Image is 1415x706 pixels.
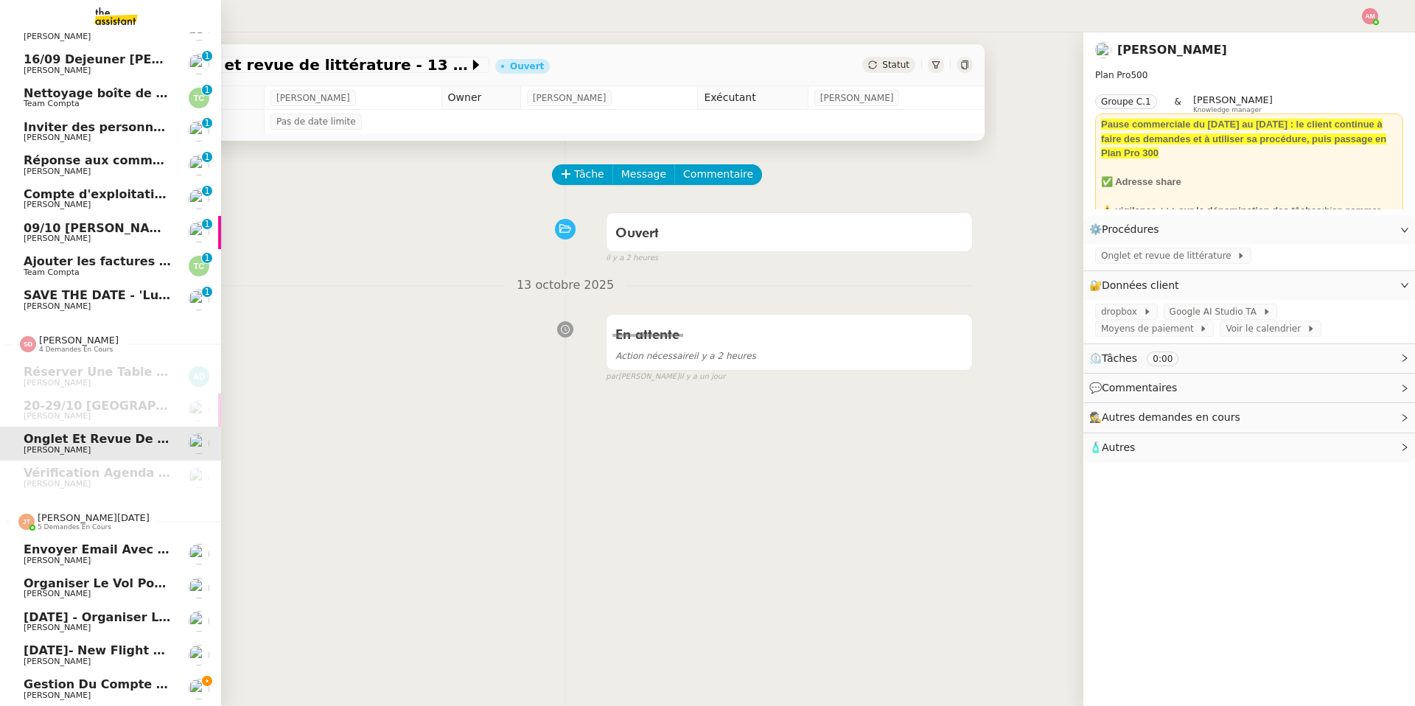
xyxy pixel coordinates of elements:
span: Inviter des personnes sur Linkedin - [DATE] [24,120,312,134]
span: Commentaire [683,166,753,183]
button: Commentaire [674,164,762,185]
span: dropbox [1101,304,1143,319]
span: ⚙️ [1089,221,1166,238]
span: Nettoyage boîte de réception PENNYLANE - Octobre 2025 [24,86,406,100]
img: svg [189,366,209,387]
img: users%2FYpHCMxs0fyev2wOt2XOQMyMzL3F3%2Favatar%2Fb1d7cab4-399e-487a-a9b0-3b1e57580435 [189,290,209,310]
u: ⚠️ vigilance +++ sur la dénomination des tâches [1101,205,1322,216]
div: ⚙️Procédures [1083,215,1415,244]
img: svg [1362,8,1378,24]
span: [PERSON_NAME] [276,91,350,105]
p: 1 [204,186,210,199]
span: 💬 [1089,382,1184,394]
span: 16/09 Dejeuner [PERSON_NAME] [24,52,239,66]
img: svg [20,336,36,352]
span: [PERSON_NAME] [24,234,91,243]
span: [PERSON_NAME] [820,91,894,105]
span: Envoyer email avec adresse [PERSON_NAME] [24,542,324,556]
nz-badge-sup: 1 [202,186,212,196]
img: users%2FUQAb0KOQcGeNVnssJf9NPUNij7Q2%2Favatar%2F2b208627-fdf6-43a8-9947-4b7c303c77f2 [1095,42,1111,58]
td: Exécutant [698,86,808,110]
span: [PERSON_NAME] [24,589,91,598]
span: [DATE] - Organiser le vol pour [PERSON_NAME] [24,610,340,624]
nz-tag: 0:00 [1147,352,1178,366]
span: [PERSON_NAME] [24,200,91,209]
span: [PERSON_NAME] [24,301,91,311]
span: Ajouter les factures UBER à [GEOGRAPHIC_DATA] [24,254,349,268]
span: Plan Pro [1095,70,1131,80]
nz-badge-sup: 1 [202,219,212,229]
span: [PERSON_NAME] [39,335,119,346]
u: : [1322,205,1325,216]
span: [PERSON_NAME] [24,445,91,455]
img: users%2F9GXHdUEgf7ZlSXdwo7B3iBDT3M02%2Favatar%2Fimages.jpeg [189,54,209,74]
img: users%2F37wbV9IbQuXMU0UH0ngzBXzaEe12%2Favatar%2Fcba66ece-c48a-48c8-9897-a2adc1834457 [189,679,209,699]
span: [PERSON_NAME] [24,378,91,388]
div: 🔐Données client [1083,271,1415,300]
nz-badge-sup: 1 [202,253,212,263]
span: [DATE]- New flight request - [PERSON_NAME] [24,643,330,657]
span: Gestion du compte LinkedIn de [PERSON_NAME] (post + gestion messages) - [DATE] [24,677,589,691]
span: 20-29/10 [GEOGRAPHIC_DATA]-[GEOGRAPHIC_DATA] [24,399,367,413]
span: 4 demandes en cours [39,346,113,354]
span: Onglet et revue de littérature - 13 octobre 2025 [164,57,469,72]
span: [PERSON_NAME] [24,691,91,700]
img: svg [189,88,209,108]
span: & [1175,94,1181,113]
span: Statut [882,60,909,70]
span: Action nécessaire [615,351,693,361]
p: 1 [204,287,210,300]
img: users%2F9GXHdUEgf7ZlSXdwo7B3iBDT3M02%2Favatar%2Fimages.jpeg [189,222,209,242]
span: 5 demandes en cours [38,523,111,531]
img: users%2F37wbV9IbQuXMU0UH0ngzBXzaEe12%2Favatar%2Fcba66ece-c48a-48c8-9897-a2adc1834457 [189,121,209,141]
span: Team Compta [24,99,80,108]
button: Message [612,164,675,185]
div: bien nommer toutes les tâches car le client regarde et fait son suivi ainsi [1101,203,1397,232]
nz-badge-sup: 1 [202,152,212,162]
div: 💬Commentaires [1083,374,1415,402]
span: Ouvert [615,227,659,240]
span: Pas de date limite [276,114,356,129]
img: users%2F37wbV9IbQuXMU0UH0ngzBXzaEe12%2Favatar%2Fcba66ece-c48a-48c8-9897-a2adc1834457 [189,544,209,565]
button: Tâche [552,164,613,185]
nz-badge-sup: 1 [202,118,212,128]
span: Google AI Studio TA [1170,304,1262,319]
span: [PERSON_NAME] [24,133,91,142]
span: [PERSON_NAME] [24,657,91,666]
div: Ouvert [510,62,544,71]
span: 🧴 [1089,441,1135,453]
span: il y a 2 heures [606,252,658,265]
img: users%2FAXgjBsdPtrYuxuZvIJjRexEdqnq2%2Favatar%2F1599931753966.jpeg [189,189,209,209]
img: svg [189,256,209,276]
span: Voir le calendrier [1226,321,1306,336]
span: [PERSON_NAME][DATE] [38,512,150,523]
span: par [606,371,618,383]
nz-badge-sup: 1 [202,85,212,95]
span: Moyens de paiement [1101,321,1199,336]
img: users%2FC9SBsJ0duuaSgpQFj5LgoEX8n0o2%2Favatar%2Fec9d51b8-9413-4189-adfb-7be4d8c96a3c [189,611,209,632]
span: Procédures [1102,223,1159,235]
span: [PERSON_NAME] [24,623,91,632]
img: users%2FC9SBsJ0duuaSgpQFj5LgoEX8n0o2%2Favatar%2Fec9d51b8-9413-4189-adfb-7be4d8c96a3c [189,645,209,665]
span: Tâches [1102,352,1137,364]
p: 1 [204,118,210,131]
img: users%2FUQAb0KOQcGeNVnssJf9NPUNij7Q2%2Favatar%2F2b208627-fdf6-43a8-9947-4b7c303c77f2 [189,433,209,454]
span: SAVE THE DATE - 'Luxury Redefined' in [GEOGRAPHIC_DATA] - [DATE] [24,288,480,302]
span: Knowledge manager [1193,106,1262,114]
span: il y a un jour [679,371,725,383]
nz-tag: Groupe C.1 [1095,94,1157,109]
p: 1 [204,253,210,266]
span: Organiser le vol pour [PERSON_NAME] [24,576,282,590]
span: [PERSON_NAME] [24,556,91,565]
span: [PERSON_NAME] [1193,94,1273,105]
span: Vérification Agenda + Chat + Wagram (9h et 14h) [24,466,354,480]
span: [PERSON_NAME] [24,479,91,489]
span: Commentaires [1102,382,1177,394]
span: Réserver une table à l'Orangerie des Près [24,365,310,379]
img: users%2F37wbV9IbQuXMU0UH0ngzBXzaEe12%2Favatar%2Fcba66ece-c48a-48c8-9897-a2adc1834457 [189,155,209,175]
span: [PERSON_NAME] [24,32,91,41]
span: 09/10 [PERSON_NAME] [24,221,175,235]
span: Réponse aux commentaires avec [URL] - [DATE] [24,153,341,167]
span: Message [621,166,666,183]
span: [PERSON_NAME] [24,66,91,75]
